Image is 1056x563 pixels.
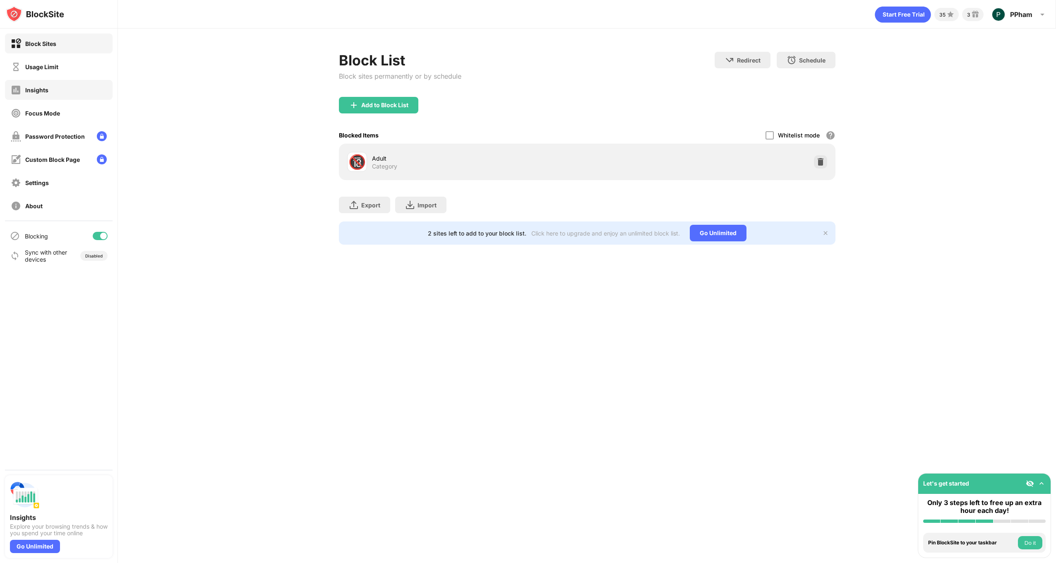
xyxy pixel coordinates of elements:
[25,133,85,140] div: Password Protection
[1037,479,1046,488] img: omni-setup-toggle.svg
[11,178,21,188] img: settings-off.svg
[11,131,21,142] img: password-protection-off.svg
[946,10,955,19] img: points-small.svg
[799,57,826,64] div: Schedule
[339,72,461,80] div: Block sites permanently or by schedule
[6,6,64,22] img: logo-blocksite.svg
[1026,479,1034,488] img: eye-not-visible.svg
[822,230,829,236] img: x-button.svg
[690,225,746,241] div: Go Unlimited
[10,540,60,553] div: Go Unlimited
[11,108,21,118] img: focus-off.svg
[10,231,20,241] img: blocking-icon.svg
[875,6,931,23] div: animation
[737,57,761,64] div: Redirect
[97,154,107,164] img: lock-menu.svg
[361,202,380,209] div: Export
[339,132,379,139] div: Blocked Items
[25,87,48,94] div: Insights
[97,131,107,141] img: lock-menu.svg
[1018,536,1042,549] button: Do it
[939,12,946,18] div: 35
[25,63,58,70] div: Usage Limit
[25,156,80,163] div: Custom Block Page
[25,40,56,47] div: Block Sites
[339,52,461,69] div: Block List
[10,480,40,510] img: push-insights.svg
[928,540,1016,546] div: Pin BlockSite to your taskbar
[428,230,526,237] div: 2 sites left to add to your block list.
[25,179,49,186] div: Settings
[778,132,820,139] div: Whitelist mode
[25,110,60,117] div: Focus Mode
[372,163,397,170] div: Category
[970,10,980,19] img: reward-small.svg
[11,201,21,211] img: about-off.svg
[418,202,437,209] div: Import
[25,202,43,209] div: About
[348,154,366,171] div: 🔞
[967,12,970,18] div: 3
[531,230,680,237] div: Click here to upgrade and enjoy an unlimited block list.
[11,62,21,72] img: time-usage-off.svg
[10,523,108,537] div: Explore your browsing trends & how you spend your time online
[1010,10,1032,19] div: PPham
[25,233,48,240] div: Blocking
[11,154,21,165] img: customize-block-page-off.svg
[923,480,969,487] div: Let's get started
[10,251,20,261] img: sync-icon.svg
[10,513,108,522] div: Insights
[992,8,1005,21] img: ACg8ocKNavKUZrQZ2tsjysUpnWoaHIyj5vQKxpiN8i2x7vpSU9ijmg=s96-c
[923,499,1046,515] div: Only 3 steps left to free up an extra hour each day!
[372,154,587,163] div: Adult
[11,85,21,95] img: insights-off.svg
[11,38,21,49] img: block-on.svg
[85,253,103,258] div: Disabled
[361,102,408,108] div: Add to Block List
[25,249,67,263] div: Sync with other devices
